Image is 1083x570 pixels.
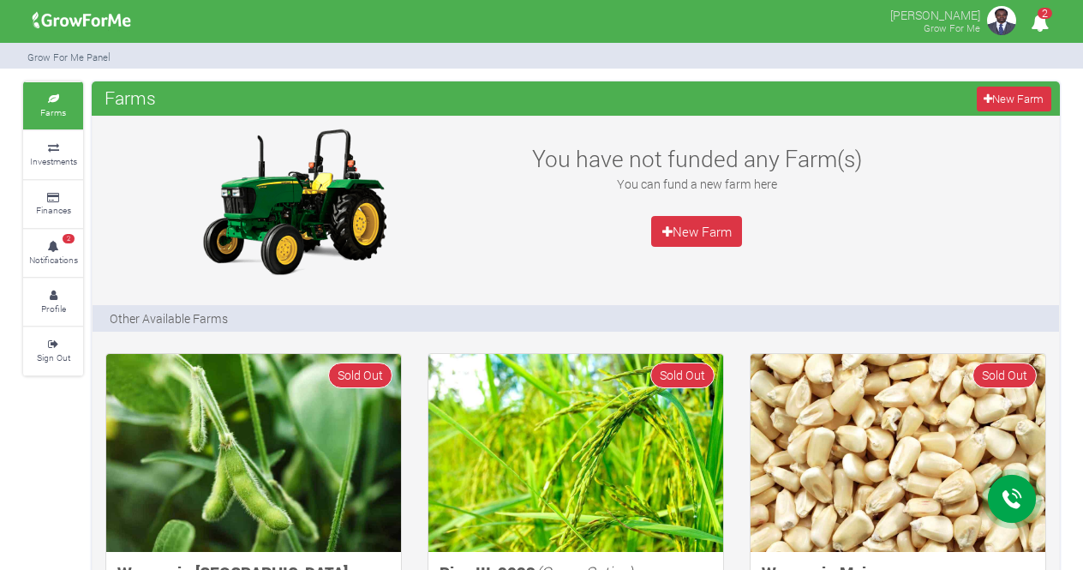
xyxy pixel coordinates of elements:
a: Sign Out [23,327,83,375]
p: You can fund a new farm here [511,175,883,193]
h3: You have not funded any Farm(s) [511,145,883,172]
span: Sold Out [650,363,715,387]
p: Other Available Farms [110,309,228,327]
img: growforme image [27,3,137,38]
a: New Farm [651,216,742,247]
img: growforme image [106,354,401,552]
i: Notifications [1023,3,1056,42]
a: Finances [23,181,83,228]
img: growforme image [187,124,401,279]
span: Sold Out [328,363,392,387]
span: Sold Out [972,363,1037,387]
small: Sign Out [37,351,70,363]
span: 2 [1038,8,1052,19]
small: Investments [30,155,77,167]
small: Finances [36,204,71,216]
img: growforme image [751,354,1045,552]
small: Profile [41,303,66,315]
p: [PERSON_NAME] [890,3,980,24]
small: Farms [40,106,66,118]
span: Farms [100,81,160,115]
span: 2 [63,234,75,244]
small: Grow For Me [924,21,980,34]
img: growforme image [984,3,1019,38]
a: Investments [23,131,83,178]
a: 2 Notifications [23,230,83,277]
small: Grow For Me Panel [27,51,111,63]
img: growforme image [428,354,723,552]
a: 2 [1023,16,1056,33]
a: New Farm [977,87,1051,111]
small: Notifications [29,254,78,266]
a: Farms [23,82,83,129]
a: Profile [23,279,83,326]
